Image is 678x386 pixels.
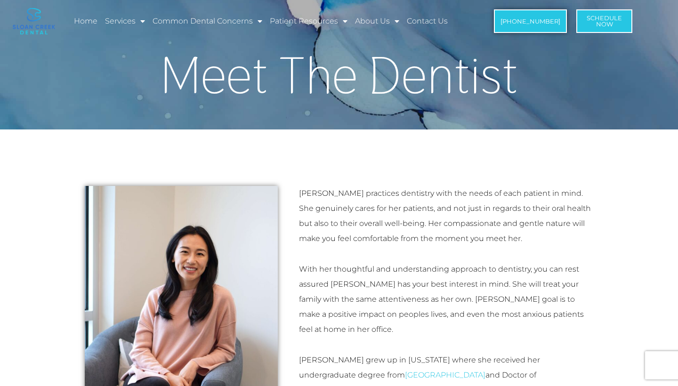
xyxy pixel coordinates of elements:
[268,10,349,32] a: Patient Resources
[13,8,55,34] img: logo
[354,10,401,32] a: About Us
[71,49,607,101] h1: Meet The Dentist
[587,15,622,27] span: Schedule Now
[73,10,465,32] nav: Menu
[104,10,146,32] a: Services
[73,10,99,32] a: Home
[151,10,264,32] a: Common Dental Concerns
[405,10,449,32] a: Contact Us
[405,370,485,379] a: [GEOGRAPHIC_DATA]
[299,262,593,337] p: With her thoughtful and understanding approach to dentistry, you can rest assured [PERSON_NAME] h...
[494,9,567,33] a: [PHONE_NUMBER]
[500,18,560,24] span: [PHONE_NUMBER]
[299,186,593,246] p: [PERSON_NAME] practices dentistry with the needs of each patient in mind. She genuinely cares for...
[576,9,632,33] a: ScheduleNow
